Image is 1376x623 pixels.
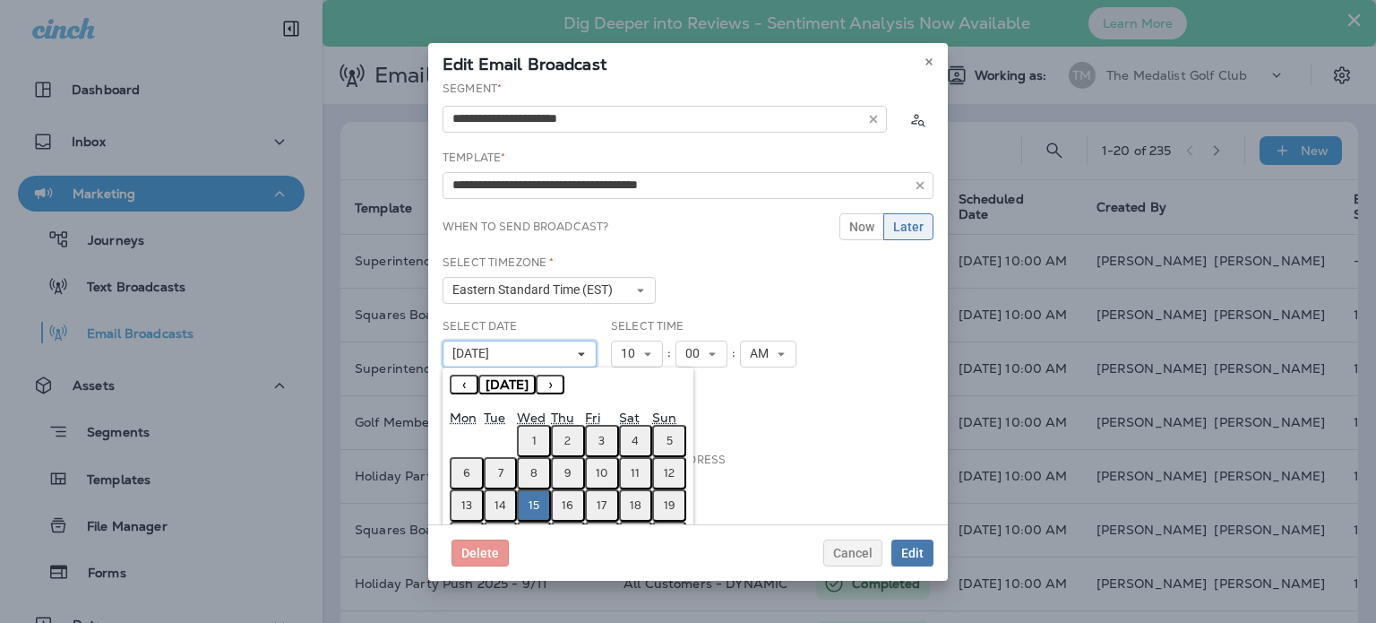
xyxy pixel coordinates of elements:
[585,489,619,522] button: October 17, 2025
[598,434,605,448] abbr: October 3, 2025
[463,466,470,480] abbr: October 6, 2025
[619,410,640,426] abbr: Saturday
[450,489,484,522] button: October 13, 2025
[443,151,505,165] label: Template
[839,213,884,240] button: Now
[443,277,656,304] button: Eastern Standard Time (EST)
[750,346,776,361] span: AM
[443,341,597,368] button: [DATE]
[619,457,653,489] button: October 11, 2025
[564,434,571,448] abbr: October 2, 2025
[551,410,574,426] abbr: Thursday
[663,341,675,368] div: :
[461,498,472,513] abbr: October 13, 2025
[901,103,933,135] button: Calculate the estimated number of emails to be sent based on selected segment. (This could take a...
[611,319,684,333] label: Select Time
[585,410,600,426] abbr: Friday
[536,375,564,394] button: ›
[517,457,551,489] button: October 8, 2025
[551,522,585,554] button: October 23, 2025
[532,434,537,448] abbr: October 1, 2025
[478,375,536,394] button: [DATE]
[443,255,554,270] label: Select Timezone
[675,341,727,368] button: 00
[652,410,676,426] abbr: Sunday
[891,540,933,567] button: Edit
[632,434,639,448] abbr: October 4, 2025
[450,522,484,554] button: October 20, 2025
[664,498,675,513] abbr: October 19, 2025
[452,282,620,298] span: Eastern Standard Time (EST)
[484,522,518,554] button: October 21, 2025
[630,498,641,513] abbr: October 18, 2025
[619,425,653,457] button: October 4, 2025
[585,457,619,489] button: October 10, 2025
[450,457,484,489] button: October 6, 2025
[450,410,477,426] abbr: Monday
[498,466,503,480] abbr: October 7, 2025
[823,540,882,567] button: Cancel
[486,376,529,393] span: [DATE]
[517,489,551,522] button: October 15, 2025
[597,498,606,513] abbr: October 17, 2025
[652,489,686,522] button: October 19, 2025
[443,220,608,234] label: When to send broadcast?
[551,457,585,489] button: October 9, 2025
[484,457,518,489] button: October 7, 2025
[631,466,640,480] abbr: October 11, 2025
[529,498,539,513] abbr: October 15, 2025
[611,341,663,368] button: 10
[494,498,506,513] abbr: October 14, 2025
[585,425,619,457] button: October 3, 2025
[450,375,478,394] button: ‹
[901,547,924,559] span: Edit
[666,434,673,448] abbr: October 5, 2025
[619,489,653,522] button: October 18, 2025
[452,346,496,361] span: [DATE]
[530,466,537,480] abbr: October 8, 2025
[740,341,796,368] button: AM
[883,213,933,240] button: Later
[517,410,545,426] abbr: Wednesday
[619,522,653,554] button: October 25, 2025
[451,540,509,567] button: Delete
[833,547,873,559] span: Cancel
[484,410,505,426] abbr: Tuesday
[652,522,686,554] button: October 26, 2025
[517,522,551,554] button: October 22, 2025
[443,319,518,333] label: Select Date
[517,425,551,457] button: October 1, 2025
[551,425,585,457] button: October 2, 2025
[596,466,607,480] abbr: October 10, 2025
[443,82,502,96] label: Segment
[585,522,619,554] button: October 24, 2025
[621,346,642,361] span: 10
[849,221,874,233] span: Now
[893,221,924,233] span: Later
[564,466,572,480] abbr: October 9, 2025
[652,457,686,489] button: October 12, 2025
[727,341,740,368] div: :
[484,489,518,522] button: October 14, 2025
[461,547,499,559] span: Delete
[652,425,686,457] button: October 5, 2025
[428,43,948,81] div: Edit Email Broadcast
[551,489,585,522] button: October 16, 2025
[664,466,675,480] abbr: October 12, 2025
[562,498,573,513] abbr: October 16, 2025
[685,346,707,361] span: 00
